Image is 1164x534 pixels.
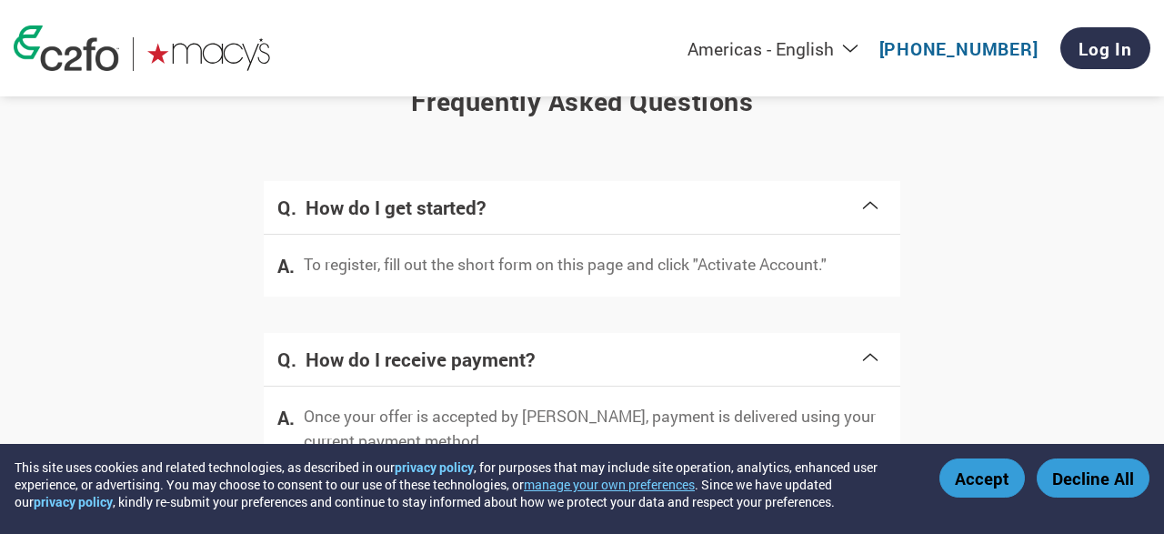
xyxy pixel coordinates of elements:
[306,195,859,220] h4: How do I get started?
[304,405,887,453] p: Once your offer is accepted by [PERSON_NAME], payment is delivered using your current payment met...
[1060,27,1150,69] a: Log In
[34,493,113,510] a: privacy policy
[44,84,1120,118] h3: Frequently asked questions
[524,476,695,493] button: manage your own preferences
[15,458,913,510] div: This site uses cookies and related technologies, as described in our , for purposes that may incl...
[1037,458,1149,498] button: Decline All
[879,37,1039,60] a: [PHONE_NUMBER]
[939,458,1025,498] button: Accept
[306,347,859,372] h4: How do I receive payment?
[14,25,119,71] img: c2fo logo
[304,253,827,277] p: To register, fill out the short form on this page and click "Activate Account."
[395,458,474,476] a: privacy policy
[147,37,270,71] img: Macy's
